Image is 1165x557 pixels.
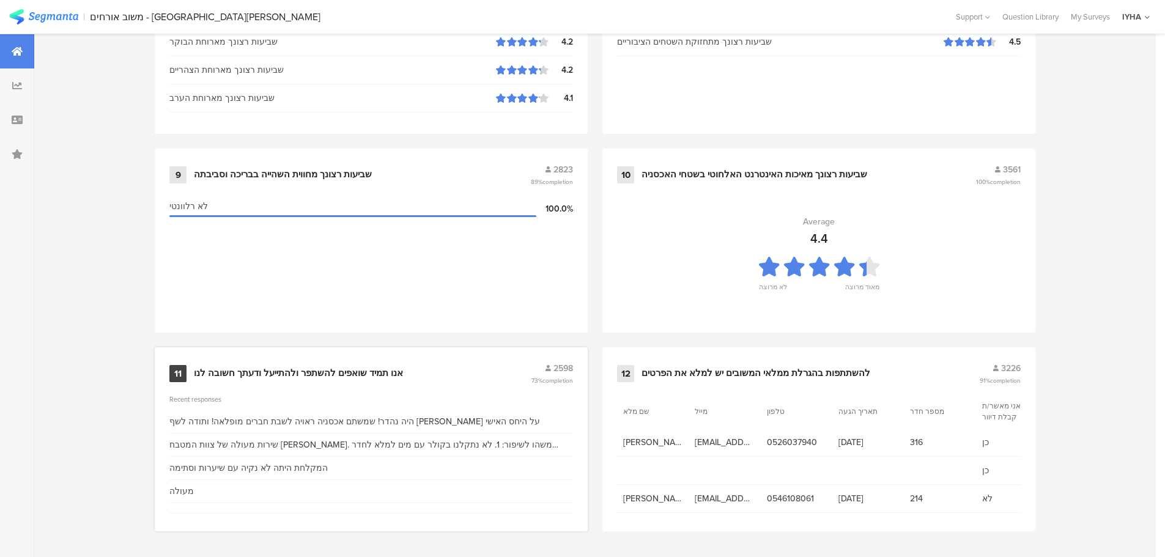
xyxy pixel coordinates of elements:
span: לא רלוונטי [169,200,208,213]
span: לא [982,492,1041,505]
div: שביעות רצונך מאיכות האינטרנט האלחוטי בשטחי האכסניה [642,169,867,181]
span: 100% [976,177,1021,186]
div: שביעות רצונך מחווית השהייה בבריכה וסביבתה [194,169,372,181]
section: אני מאשר/ת קבלת דיוור [982,400,1037,422]
span: [PERSON_NAME] [623,492,682,505]
span: כן [982,464,1041,477]
span: [EMAIL_ADDRESS][DOMAIN_NAME] [695,436,754,449]
span: completion [542,376,573,385]
section: מייל [695,406,750,417]
div: 4.1 [549,92,573,105]
div: 9 [169,166,187,183]
div: מאוד מרוצה [845,282,879,299]
div: IYHA [1122,11,1141,23]
span: 0546108061 [767,492,826,505]
span: [EMAIL_ADDRESS][DOMAIN_NAME] [695,492,754,505]
div: 4.2 [549,35,573,48]
div: Support [956,7,990,26]
span: 73% [531,376,573,385]
div: היה נהדר! שמשתם אכסניה ראויה לשבת חברים מופלאה! ותודה לשף [PERSON_NAME] על היחס האישי [169,415,540,428]
span: 0526037940 [767,436,826,449]
span: 2823 [553,163,573,176]
a: My Surveys [1065,11,1116,23]
div: 4.4 [810,229,828,248]
a: Question Library [996,11,1065,23]
span: כן [982,436,1041,449]
span: [DATE] [838,436,898,449]
span: 3561 [1003,163,1021,176]
div: אנו תמיד שואפים להשתפר ולהתייעל ודעתך חשובה לנו [194,367,403,380]
div: 12 [617,365,634,382]
span: completion [990,376,1021,385]
span: 214 [910,492,969,505]
div: 100.0% [536,202,573,215]
div: 4.5 [996,35,1021,48]
div: לא מרוצה [759,282,787,299]
section: מספר חדר [910,406,965,417]
span: 3226 [1001,362,1021,375]
span: 91% [980,376,1021,385]
div: שביעות רצונך מארוחת הערב [169,92,496,105]
section: טלפון [767,406,822,417]
span: completion [990,177,1021,186]
div: Recent responses [169,394,573,404]
span: 316 [910,436,969,449]
span: [PERSON_NAME] [623,436,682,449]
span: 89% [531,177,573,186]
img: segmanta logo [9,9,78,24]
div: שביעות רצונך מארוחת הצהריים [169,64,496,76]
div: משוב אורחים - [GEOGRAPHIC_DATA][PERSON_NAME] [90,11,320,23]
div: להשתתפות בהגרלת ממלאי המשובים יש למלא את הפרטים [642,367,870,380]
div: שירות מעולה של צוות המטבח [PERSON_NAME]. משהו לשיפור: 1. לא נתקלנו בקולר עם מים למלא לחדר ללילה. ... [169,438,573,451]
section: שם מלא [623,406,678,417]
span: 2598 [553,362,573,375]
div: Average [803,215,835,228]
div: 10 [617,166,634,183]
div: שביעות רצונך מארוחת הבוקר [169,35,496,48]
div: המקלחת היתה לא נקיה עם שיערות וסתימה [169,462,328,474]
div: מעולה [169,485,194,498]
span: [DATE] [838,492,898,505]
div: 4.2 [549,64,573,76]
section: תאריך הגעה [838,406,893,417]
div: 11 [169,365,187,382]
div: שביעות רצונך מתחזוקת השטחים הציבוריים [617,35,944,48]
span: completion [542,177,573,186]
div: | [83,10,85,24]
